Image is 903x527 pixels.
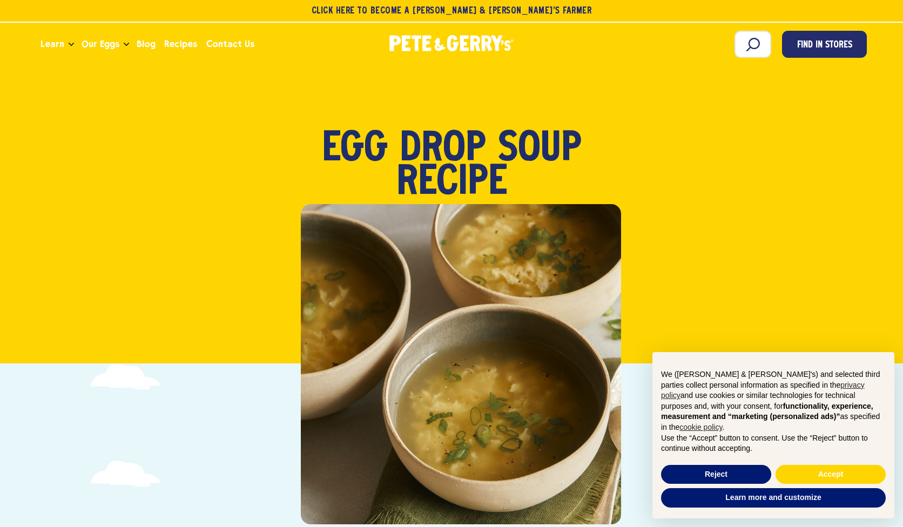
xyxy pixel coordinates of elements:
span: Drop [400,133,486,166]
button: Accept [776,465,886,484]
a: Find in Stores [782,31,867,58]
a: cookie policy [679,423,722,431]
a: Learn [36,30,69,59]
span: Contact Us [206,37,254,51]
button: Reject [661,465,771,484]
a: Our Eggs [77,30,124,59]
input: Search [734,31,771,58]
p: We ([PERSON_NAME] & [PERSON_NAME]'s) and selected third parties collect personal information as s... [661,369,886,433]
span: Find in Stores [797,38,852,53]
a: Recipes [160,30,201,59]
span: Our Eggs [82,37,119,51]
span: Recipe [396,166,507,200]
div: Notice [644,343,903,527]
a: Blog [132,30,160,59]
span: Soup [498,133,582,166]
button: Learn more and customize [661,488,886,508]
button: Open the dropdown menu for Our Eggs [124,43,129,46]
p: Use the “Accept” button to consent. Use the “Reject” button to continue without accepting. [661,433,886,454]
a: Contact Us [202,30,259,59]
span: Egg [322,133,388,166]
span: Recipes [164,37,197,51]
span: Blog [137,37,156,51]
span: Learn [41,37,64,51]
button: Open the dropdown menu for Learn [69,43,74,46]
